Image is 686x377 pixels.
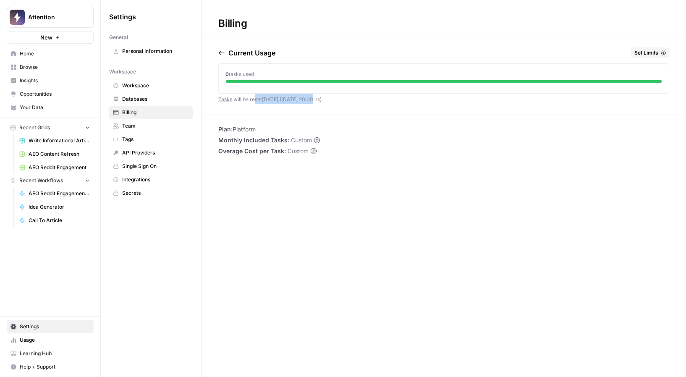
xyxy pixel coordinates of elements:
[7,47,94,60] a: Home
[7,74,94,87] a: Insights
[218,126,233,133] span: Plan:
[109,146,193,160] a: API Providers
[202,17,264,30] div: Billing
[20,350,90,357] span: Learning Hub
[122,109,189,116] span: Billing
[7,174,94,187] button: Recent Workflows
[7,347,94,360] a: Learning Hub
[20,336,90,344] span: Usage
[109,160,193,173] a: Single Sign On
[20,63,90,71] span: Browse
[122,189,189,197] span: Secrets
[29,203,90,211] span: Idea Generator
[109,34,128,41] span: General
[122,47,189,55] span: Personal Information
[7,333,94,347] a: Usage
[28,13,79,21] span: Attention
[16,187,94,200] a: AEO Reddit Engagement - Fork
[109,133,193,146] a: Tags
[109,12,136,22] span: Settings
[20,77,90,84] span: Insights
[218,125,320,134] li: Platform
[225,71,229,77] span: 0
[16,134,94,147] a: Write Informational Articles
[29,217,90,224] span: Call To Article
[29,137,90,144] span: Write Informational Articles
[109,186,193,200] a: Secrets
[218,96,232,102] a: Tasks
[20,104,90,111] span: Your Data
[634,49,658,57] span: Set Limits
[7,101,94,114] a: Your Data
[109,68,136,76] span: Workspace
[288,147,309,155] span: Custom
[122,136,189,143] span: Tags
[291,136,312,144] span: Custom
[7,31,94,44] button: New
[29,164,90,171] span: AEO Reddit Engagement
[122,122,189,130] span: Team
[631,47,669,58] button: Set Limits
[109,45,193,58] a: Personal Information
[109,173,193,186] a: Integrations
[19,177,63,184] span: Recent Workflows
[7,360,94,374] button: Help + Support
[20,90,90,98] span: Opportunities
[7,60,94,74] a: Browse
[109,79,193,92] a: Workspace
[109,106,193,119] a: Billing
[19,124,50,131] span: Recent Grids
[16,147,94,161] a: AEO Content Refresh
[122,149,189,157] span: API Providers
[122,82,189,89] span: Workspace
[122,95,189,103] span: Databases
[7,7,94,28] button: Workspace: Attention
[10,10,25,25] img: Attention Logo
[7,320,94,333] a: Settings
[218,136,289,144] span: Monthly Included Tasks:
[40,33,52,42] span: New
[20,363,90,371] span: Help + Support
[218,96,323,102] span: will be reset [DATE] ([DATE] 20:00 hs) .
[20,323,90,330] span: Settings
[29,190,90,197] span: AEO Reddit Engagement - Fork
[109,119,193,133] a: Team
[218,147,286,155] span: Overage Cost per Task:
[122,176,189,183] span: Integrations
[7,87,94,101] a: Opportunities
[7,121,94,134] button: Recent Grids
[29,150,90,158] span: AEO Content Refresh
[228,48,275,58] p: Current Usage
[122,162,189,170] span: Single Sign On
[16,214,94,227] a: Call To Article
[16,161,94,174] a: AEO Reddit Engagement
[20,50,90,58] span: Home
[229,71,254,77] span: tasks used
[16,200,94,214] a: Idea Generator
[109,92,193,106] a: Databases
